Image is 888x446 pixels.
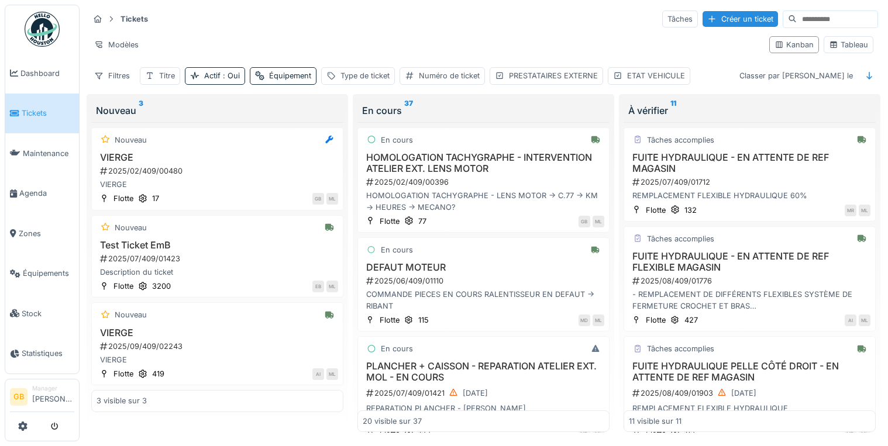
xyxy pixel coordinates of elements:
[99,341,338,352] div: 2025/09/409/02243
[5,293,79,334] a: Stock
[204,70,240,81] div: Actif
[380,314,400,326] div: Flotte
[629,416,682,427] div: 11 visible sur 11
[25,12,60,47] img: Badge_color-CXgf-gQk.svg
[593,216,604,227] div: ML
[113,193,133,204] div: Flotte
[113,368,133,379] div: Flotte
[363,361,604,383] h3: PLANCHER + CAISSON - REPARATION ATELIER EXT. MOL - EN COURS
[363,262,604,273] h3: DEFAUT MOTEUR
[362,103,605,117] div: En cours
[22,308,74,319] span: Stock
[97,327,338,338] h3: VIERGE
[845,314,856,326] div: AI
[418,216,426,227] div: 77
[312,193,324,205] div: GB
[829,39,868,50] div: Tableau
[326,368,338,380] div: ML
[629,289,870,311] div: - REMPLACEMENT DE DIFFÉRENTS FLEXIBLES SYSTÈME DE FERMETURE CROCHET ET BRAS - NIVEAU HYDRAULIQUE
[363,416,422,427] div: 20 visible sur 37
[684,205,697,216] div: 132
[629,152,870,174] h3: FUITE HYDRAULIQUE - EN ATTENTE DE REF MAGASIN
[404,103,413,117] sup: 37
[579,216,590,227] div: GB
[326,193,338,205] div: ML
[96,103,339,117] div: Nouveau
[363,190,604,212] div: HOMOLOGATION TACHYGRAPHE - LENS MOTOR -> C.77 -> KM -> HEURES -> MECANO?
[22,108,74,119] span: Tickets
[662,11,698,27] div: Tâches
[380,216,400,227] div: Flotte
[629,251,870,273] h3: FUITE HYDRAULIQUE - EN ATTENTE DE REF FLEXIBLE MAGASIN
[5,94,79,134] a: Tickets
[593,314,604,326] div: ML
[5,334,79,374] a: Statistiques
[859,314,870,326] div: ML
[152,368,164,379] div: 419
[89,67,135,84] div: Filtres
[628,103,871,117] div: À vérifier
[363,403,604,425] div: REPARATION PLANCHER - [PERSON_NAME] - DEPOSE LE [DATE] -> CALVETTI - RETOUR LE
[5,133,79,174] a: Maintenance
[113,281,133,292] div: Flotte
[509,70,598,81] div: PRESTATAIRES EXTERNE
[646,314,666,326] div: Flotte
[363,152,604,174] h3: HOMOLOGATION TACHYGRAPHE - INTERVENTION ATELIER EXT. LENS MOTOR
[89,36,144,53] div: Modèles
[20,68,74,79] span: Dashboard
[845,205,856,216] div: MR
[365,275,604,286] div: 2025/06/409/01110
[647,134,714,146] div: Tâches accomplies
[5,213,79,254] a: Zones
[139,103,143,117] sup: 3
[97,240,338,251] h3: Test Ticket EmB
[631,275,870,286] div: 2025/08/409/01776
[312,281,324,292] div: EB
[10,384,74,412] a: GB Manager[PERSON_NAME]
[97,395,147,406] div: 3 visible sur 3
[32,384,74,409] li: [PERSON_NAME]
[23,148,74,159] span: Maintenance
[365,177,604,188] div: 2025/02/409/00396
[631,386,870,400] div: 2025/08/409/01903
[97,152,338,163] h3: VIERGE
[5,53,79,94] a: Dashboard
[312,368,324,380] div: AI
[381,244,413,255] div: En cours
[269,70,311,81] div: Équipement
[629,403,870,425] div: REMPLACEMENT FLEXIBLE HYDRAULIQUE -> DEMANDE FABRICATION CHRONOFLEX -> CONTRÔLE NIVEAU HYDRAULIQU...
[381,134,413,146] div: En cours
[115,134,147,146] div: Nouveau
[775,39,814,50] div: Kanban
[463,388,488,399] div: [DATE]
[734,67,858,84] div: Classer par [PERSON_NAME] le
[326,281,338,292] div: ML
[99,165,338,177] div: 2025/02/409/00480
[22,348,74,359] span: Statistiques
[631,177,870,188] div: 2025/07/409/01712
[381,343,413,354] div: En cours
[23,268,74,279] span: Équipements
[418,314,429,326] div: 115
[703,11,778,27] div: Créer un ticket
[97,179,338,190] div: VIERGE
[629,361,870,383] h3: FUITE HYDRAULIQUE PELLE CÔTÉ DROIT - EN ATTENTE DE REF MAGASIN
[647,233,714,244] div: Tâches accomplies
[97,267,338,278] div: Description du ticket
[670,103,676,117] sup: 11
[159,70,175,81] div: Titre
[115,222,147,233] div: Nouveau
[629,190,870,201] div: REMPLACEMENT FLEXIBLE HYDRAULIQUE 60%
[99,253,338,264] div: 2025/07/409/01423
[365,386,604,400] div: 2025/07/409/01421
[859,205,870,216] div: ML
[97,354,338,365] div: VIERGE
[115,309,147,320] div: Nouveau
[116,13,153,25] strong: Tickets
[340,70,390,81] div: Type de ticket
[684,314,698,326] div: 427
[19,188,74,199] span: Agenda
[419,70,480,81] div: Numéro de ticket
[5,254,79,294] a: Équipements
[5,174,79,214] a: Agenda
